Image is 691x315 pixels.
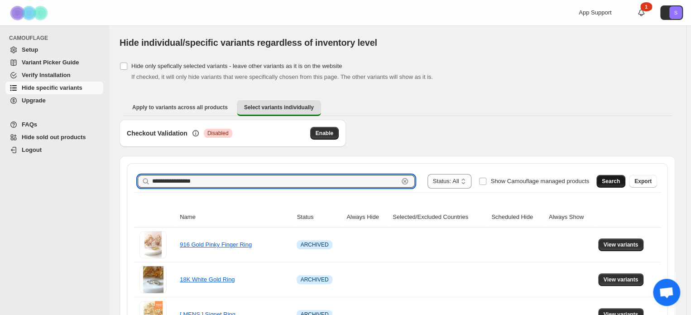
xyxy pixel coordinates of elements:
[640,2,652,11] div: 1
[390,207,489,228] th: Selected/Excluded Countries
[131,63,342,69] span: Hide only spefically selected variants - leave other variants as it is on the website
[598,238,644,251] button: View variants
[316,130,333,137] span: Enable
[300,276,328,283] span: ARCHIVED
[131,73,433,80] span: If checked, it will only hide variants that were specifically chosen from this page. The other va...
[22,84,82,91] span: Hide specific variants
[300,241,328,248] span: ARCHIVED
[669,6,682,19] span: Avatar with initials S
[177,207,294,228] th: Name
[602,178,620,185] span: Search
[294,207,344,228] th: Status
[489,207,546,228] th: Scheduled Hide
[660,5,683,20] button: Avatar with initials S
[5,82,103,94] a: Hide specific variants
[674,10,677,15] text: S
[244,104,314,111] span: Select variants individually
[22,146,42,153] span: Logout
[5,94,103,107] a: Upgrade
[598,273,644,286] button: View variants
[180,241,252,248] a: 916 Gold Pinky Finger Ring
[22,59,79,66] span: Variant Picker Guide
[22,46,38,53] span: Setup
[546,207,595,228] th: Always Show
[22,134,86,141] span: Hide sold out products
[604,241,638,248] span: View variants
[125,100,235,115] button: Apply to variants across all products
[634,178,652,185] span: Export
[132,104,228,111] span: Apply to variants across all products
[7,0,53,25] img: Camouflage
[5,44,103,56] a: Setup
[490,178,589,184] span: Show Camouflage managed products
[120,38,377,48] span: Hide individual/specific variants regardless of inventory level
[579,9,611,16] span: App Support
[400,177,409,186] button: Clear
[5,69,103,82] a: Verify Installation
[9,34,104,42] span: CAMOUFLAGE
[22,72,71,78] span: Verify Installation
[344,207,390,228] th: Always Hide
[5,118,103,131] a: FAQs
[22,97,46,104] span: Upgrade
[596,175,625,188] button: Search
[22,121,37,128] span: FAQs
[637,8,646,17] a: 1
[5,144,103,156] a: Logout
[127,129,187,138] h3: Checkout Validation
[604,276,638,283] span: View variants
[207,130,229,137] span: Disabled
[310,127,339,140] button: Enable
[5,131,103,144] a: Hide sold out products
[237,100,321,116] button: Select variants individually
[653,279,680,306] div: Open chat
[629,175,657,188] button: Export
[5,56,103,69] a: Variant Picker Guide
[180,276,235,283] a: 18K White Gold Ring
